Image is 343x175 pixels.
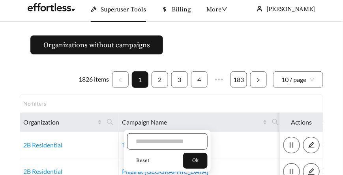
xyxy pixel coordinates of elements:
[23,168,62,175] a: 2B Residential
[221,6,228,12] span: down
[23,117,96,127] span: Organization
[79,71,109,88] li: 1826 items
[284,168,300,175] span: pause
[118,78,123,82] span: left
[231,71,247,88] li: 183
[171,71,188,88] li: 3
[273,71,323,88] div: Page Size
[172,72,187,87] a: 3
[303,137,320,153] button: edit
[132,72,148,87] a: 1
[191,72,207,87] a: 4
[30,35,163,54] button: Organizations without campaigns
[23,99,55,108] div: No filters
[152,71,168,88] li: 2
[23,141,62,149] a: 2B Residential
[283,137,300,153] button: pause
[269,116,282,128] span: search
[136,157,149,165] span: Reset
[112,71,129,88] button: left
[267,5,315,13] span: [PERSON_NAME]
[272,119,279,126] span: search
[284,141,300,149] span: pause
[103,116,117,128] span: search
[304,141,319,149] span: edit
[172,6,191,13] span: Billing
[256,78,261,82] span: right
[127,153,158,169] button: Reset
[282,72,315,87] span: 10 / page
[112,71,129,88] li: Previous Page
[250,71,267,88] li: Next Page
[303,141,320,149] a: edit
[107,119,114,126] span: search
[183,153,208,169] button: Ok
[192,157,199,165] span: Ok
[191,71,208,88] li: 4
[280,113,323,132] th: Actions
[250,71,267,88] button: right
[122,117,261,127] span: Campaign Name
[231,72,247,87] a: 183
[303,168,320,175] a: edit
[101,6,146,13] span: Superuser Tools
[211,71,227,88] span: •••
[152,72,168,87] a: 2
[132,71,148,88] li: 1
[43,40,150,50] span: Organizations without campaigns
[211,71,227,88] li: Next 5 Pages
